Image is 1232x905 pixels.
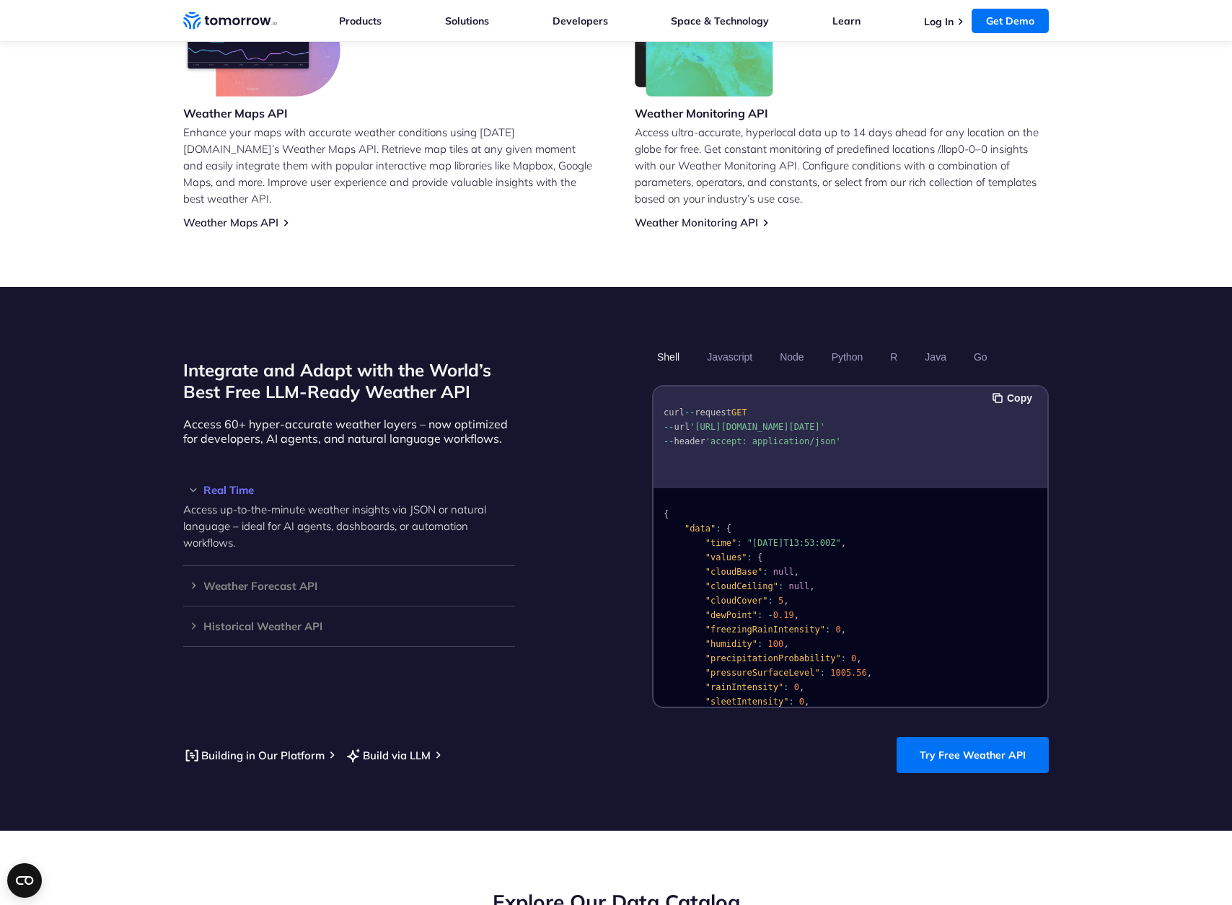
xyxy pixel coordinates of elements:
span: 1005.56 [830,668,867,678]
button: Copy [993,390,1037,406]
span: 0.19 [773,610,794,620]
h3: Historical Weather API [183,621,515,632]
button: Go [969,345,993,369]
a: Building in Our Platform [183,746,325,764]
a: Get Demo [972,9,1049,33]
span: url [674,422,690,432]
span: "precipitationProbability" [705,653,841,663]
p: Access 60+ hyper-accurate weather layers – now optimized for developers, AI agents, and natural l... [183,417,515,446]
span: , [794,610,799,620]
span: : [825,624,830,635]
span: 5 [778,596,783,606]
span: header [674,436,705,446]
button: Node [775,345,809,369]
span: "values" [705,552,747,562]
span: "freezingRainIntensity" [705,624,825,635]
a: Weather Monitoring API [635,216,758,229]
span: 0 [851,653,856,663]
span: : [716,524,721,534]
span: : [768,596,773,606]
a: Products [339,14,382,27]
span: 0 [799,697,804,707]
button: Python [827,345,868,369]
span: -- [664,436,674,446]
span: "cloudCover" [705,596,768,606]
span: { [726,524,731,534]
span: , [841,624,846,635]
span: 'accept: application/json' [705,436,841,446]
span: : [820,668,825,678]
span: "sleetIntensity" [705,697,789,707]
p: Enhance your maps with accurate weather conditions using [DATE][DOMAIN_NAME]’s Weather Maps API. ... [183,124,597,207]
span: "data" [685,524,716,534]
h3: Weather Monitoring API [635,105,773,121]
span: '[URL][DOMAIN_NAME][DATE]' [690,422,825,432]
button: Javascript [702,345,757,369]
span: , [856,653,861,663]
span: : [736,538,742,548]
span: 100 [768,639,784,649]
span: : [747,552,752,562]
span: "humidity" [705,639,757,649]
span: : [757,610,762,620]
p: Access up-to-the-minute weather insights via JSON or natural language – ideal for AI agents, dash... [183,501,515,551]
span: null [788,581,809,591]
a: Home link [183,10,277,32]
span: "cloudCeiling" [705,581,778,591]
a: Solutions [445,14,489,27]
button: R [885,345,902,369]
span: : [783,682,788,692]
span: request [695,407,731,418]
span: "rainIntensity" [705,682,783,692]
button: Open CMP widget [7,863,42,898]
a: Learn [832,14,861,27]
span: - [768,610,773,620]
span: "pressureSurfaceLevel" [705,668,820,678]
button: Shell [652,345,685,369]
span: : [788,697,793,707]
span: , [809,581,814,591]
a: Developers [553,14,608,27]
span: "cloudBase" [705,567,762,577]
a: Space & Technology [671,14,769,27]
span: -- [685,407,695,418]
span: -- [664,422,674,432]
span: , [867,668,872,678]
span: , [783,596,788,606]
span: curl [664,407,685,418]
p: Access ultra-accurate, hyperlocal data up to 14 days ahead for any location on the globe for free... [635,124,1049,207]
span: , [799,682,804,692]
span: , [783,639,788,649]
a: Log In [924,15,954,28]
span: { [757,552,762,562]
span: GET [731,407,747,418]
h3: Real Time [183,485,515,495]
span: 0 [835,624,840,635]
a: Try Free Weather API [897,737,1049,773]
span: 0 [794,682,799,692]
span: , [841,538,846,548]
a: Build via LLM [345,746,431,764]
span: "time" [705,538,736,548]
span: null [773,567,794,577]
span: : [757,639,762,649]
h2: Integrate and Adapt with the World’s Best Free LLM-Ready Weather API [183,359,515,402]
span: , [804,697,809,707]
span: , [794,567,799,577]
h3: Weather Forecast API [183,580,515,591]
button: Java [920,345,951,369]
span: : [778,581,783,591]
h3: Weather Maps API [183,105,340,121]
span: : [762,567,767,577]
span: : [841,653,846,663]
span: { [664,509,669,519]
span: "[DATE]T13:53:00Z" [747,538,841,548]
span: "dewPoint" [705,610,757,620]
a: Weather Maps API [183,216,278,229]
